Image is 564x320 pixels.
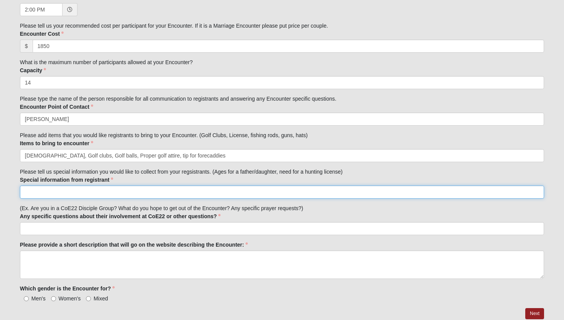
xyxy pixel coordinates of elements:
[33,40,544,53] input: 0.00
[94,295,108,302] span: Mixed
[24,296,29,301] input: Men's
[20,285,115,292] label: Which gender is the Encounter for?
[31,295,46,302] span: Men's
[20,30,64,38] label: Encounter Cost
[20,176,113,184] label: Special information from registrant
[20,139,93,147] label: Items to bring to encounter
[20,212,221,220] label: Any specific questions about their involvement at CoE22 or other questions?
[20,103,93,111] label: Encounter Point of Contact
[20,66,46,74] label: Capacity
[525,308,544,319] a: Next
[51,296,56,301] input: Women's
[20,241,248,249] label: Please provide a short description that will go on the website describing the Encounter:
[59,295,81,302] span: Women's
[86,296,91,301] input: Mixed
[20,40,33,53] span: $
